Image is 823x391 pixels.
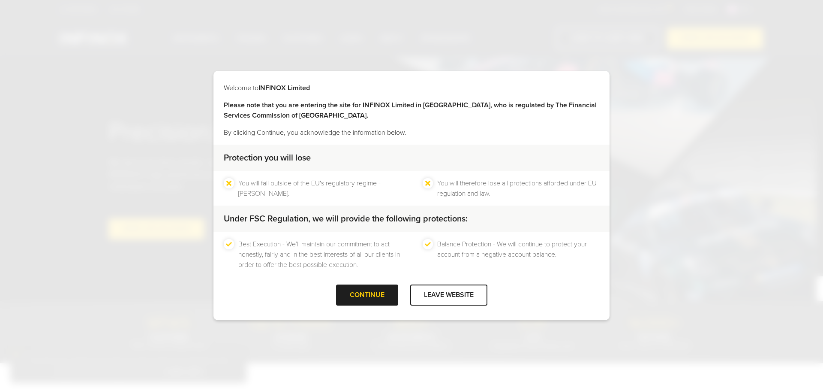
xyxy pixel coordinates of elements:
li: You will therefore lose all protections afforded under EU regulation and law. [437,178,599,199]
li: Best Execution - We’ll maintain our commitment to act honestly, fairly and in the best interests ... [238,239,400,270]
strong: Protection you will lose [224,153,311,163]
div: LEAVE WEBSITE [410,285,487,306]
p: Welcome to [224,83,599,93]
div: CONTINUE [336,285,398,306]
p: By clicking Continue, you acknowledge the information below. [224,127,599,138]
strong: Please note that you are entering the site for INFINOX Limited in [GEOGRAPHIC_DATA], who is regul... [224,101,597,120]
li: Balance Protection - We will continue to protect your account from a negative account balance. [437,239,599,270]
strong: Under FSC Regulation, we will provide the following protections: [224,214,468,224]
strong: INFINOX Limited [258,84,310,92]
li: You will fall outside of the EU's regulatory regime - [PERSON_NAME]. [238,178,400,199]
